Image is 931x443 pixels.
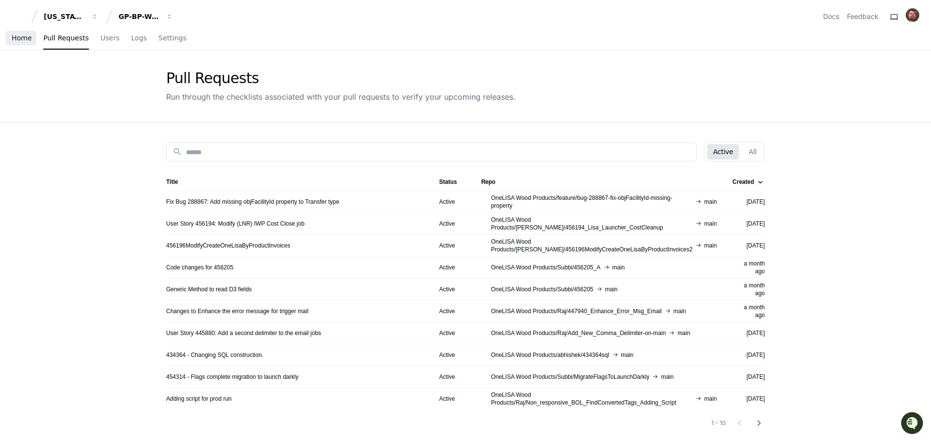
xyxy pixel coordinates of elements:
mat-icon: chevron_right [753,417,765,429]
div: a month ago [732,282,765,297]
span: main [612,264,625,271]
span: OneLISA Wood Products/[PERSON_NAME]/456194_Lisa_Launcher_CostCleanup [491,216,692,231]
a: Pull Requests [43,27,88,50]
a: Settings [158,27,186,50]
img: Robert Klasen [10,121,25,143]
span: [DATE] [86,130,106,138]
a: 456196ModifyCreateOneLisaByProductInvoices [166,242,290,249]
span: Home [12,35,32,41]
mat-icon: search [172,147,182,157]
div: Pull Requests [166,70,516,87]
span: main [621,351,634,359]
div: a month ago [732,303,765,319]
div: 1 - 10 [711,419,726,427]
span: OneLISA Wood Products/Raj/Add_New_Comma_Delimiter-on-main [491,329,666,337]
span: Pull Requests [43,35,88,41]
button: GP-BP-WoodProducts [115,8,177,25]
div: Status [439,178,457,186]
a: Logs [131,27,147,50]
a: 454314 - Flags complete migration to launch darkly [166,373,298,381]
div: [DATE] [732,198,765,206]
button: Start new chat [165,75,177,87]
div: [DATE] [732,351,765,359]
a: 434364 - Changing SQL construction. [166,351,263,359]
div: Past conversations [10,106,65,114]
span: main [704,198,717,206]
span: main [673,307,686,315]
button: See all [151,104,177,116]
span: Users [101,35,120,41]
span: [DATE] [86,157,106,164]
div: Active [439,329,466,337]
span: main [661,373,673,381]
span: main [605,285,618,293]
div: [DATE] [732,242,765,249]
span: OneLISA Wood Products/Subbi/456205 [491,285,593,293]
img: PlayerZero [10,10,29,29]
a: Home [12,27,32,50]
a: Users [101,27,120,50]
span: • [81,130,84,138]
span: main [704,395,717,403]
img: 1756235613930-3d25f9e4-fa56-45dd-b3ad-e072dfbd1548 [19,131,27,139]
a: Fix Bug 288867: Add missing objFacilityId property to Transfer type [166,198,339,206]
span: OneLISA Wood Products/[PERSON_NAME]/456196ModifyCreateOneLisaByProductInvoices2 [491,238,692,253]
div: [DATE] [732,373,765,381]
div: Created [732,178,754,186]
div: Active [439,264,466,271]
a: User Story 456194: Modify (LNR) IWP Cost Close job [166,220,305,228]
img: avatar [906,8,919,22]
div: Active [439,307,466,315]
th: Repo [473,173,724,191]
div: Active [439,395,466,403]
div: Welcome [10,39,177,54]
img: 1756235613930-3d25f9e4-fa56-45dd-b3ad-e072dfbd1548 [10,72,27,90]
div: Active [439,285,466,293]
span: OneLISA Wood Products/feature/bug-288867-fix-objFacilityId-missing-property [491,194,692,210]
div: Active [439,242,466,249]
span: Settings [158,35,186,41]
a: User Story 445880: Add a second delimiter to the email jobs [166,329,321,337]
span: Pylon [97,178,118,186]
span: OneLISA Wood Products/Raj/447940_Enhance_Error_Msg_Email [491,307,661,315]
div: Active [439,351,466,359]
img: 8294786374016_798e290d9caffa94fd1d_72.jpg [20,72,38,90]
span: Logs [131,35,147,41]
a: Changes to Enhance the error message for trigger mail [166,307,309,315]
button: Feedback [847,12,879,21]
div: Active [439,198,466,206]
div: [US_STATE] Pacific [44,12,86,21]
div: Title [166,178,424,186]
a: Code changes for 456205 [166,264,233,271]
span: main [704,220,717,228]
div: Run through the checklists associated with your pull requests to verify your upcoming releases. [166,91,516,103]
div: a month ago [732,260,765,275]
div: Active [439,373,466,381]
div: [DATE] [732,395,765,403]
a: Powered byPylon [69,178,118,186]
span: • [81,157,84,164]
span: [PERSON_NAME] [30,130,79,138]
span: main [704,242,717,249]
div: Title [166,178,178,186]
a: Docs [823,12,839,21]
button: Active [707,144,739,159]
span: [PERSON_NAME] [30,157,79,164]
div: Start new chat [44,72,159,82]
div: [DATE] [732,220,765,228]
button: [US_STATE] Pacific [40,8,102,25]
button: All [743,144,762,159]
span: OneLISA Wood Products/Subbi/456205_A [491,264,600,271]
span: OneLISA Wood Products/abhishek/434364sql [491,351,609,359]
a: Adding script for prod run [166,395,232,403]
a: Generic Method to read D3 fields [166,285,252,293]
div: We're available if you need us! [44,82,134,90]
img: David Fonda [10,147,25,163]
span: OneLISA Wood Products/Subbi/MigrateFlagsToLaunchDarkly [491,373,649,381]
div: GP-BP-WoodProducts [119,12,160,21]
iframe: Open customer support [900,411,926,437]
div: Active [439,220,466,228]
div: Status [439,178,466,186]
span: main [677,329,690,337]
